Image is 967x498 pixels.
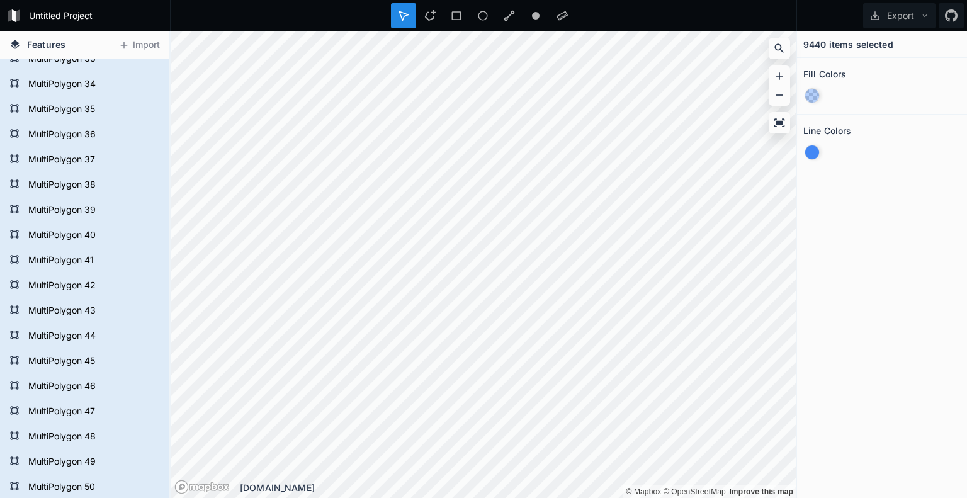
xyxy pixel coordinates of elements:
button: Import [112,35,166,55]
div: [DOMAIN_NAME] [240,481,796,494]
h2: Fill Colors [803,64,847,84]
h4: 9440 items selected [803,38,893,51]
button: Export [863,3,936,28]
a: OpenStreetMap [664,487,726,496]
a: Mapbox logo [174,480,230,494]
a: Mapbox [626,487,661,496]
span: Features [27,38,65,51]
a: Map feedback [729,487,793,496]
h2: Line Colors [803,121,852,140]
